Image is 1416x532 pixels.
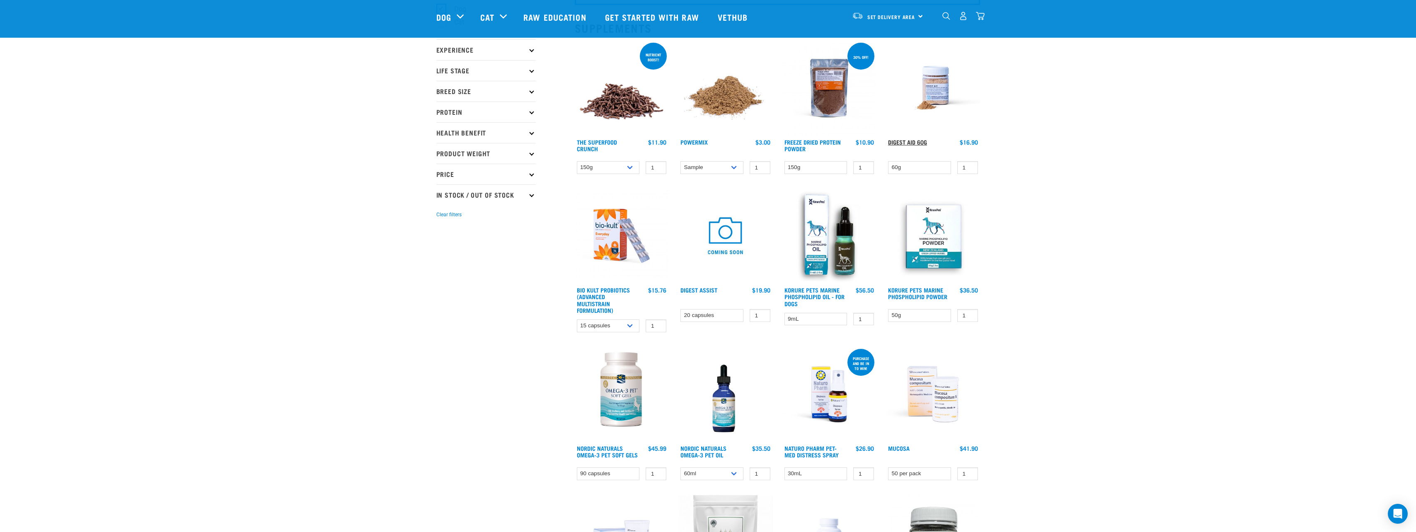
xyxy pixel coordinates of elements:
a: Naturo Pharm Pet-Med Distress Spray [784,447,839,456]
a: Nordic Naturals Omega-3 Pet Oil [680,447,726,456]
img: Bottle Of 60ml Omega3 For Pets [678,347,772,441]
img: 1311 Superfood Crunch 01 [575,41,669,135]
a: Bio Kult Probiotics (Advanced Multistrain Formulation) [577,288,630,312]
a: Dog [436,11,451,23]
p: Protein [436,102,536,122]
div: $15.76 [648,287,666,293]
input: 1 [957,309,978,322]
img: user.png [959,12,968,20]
div: $11.90 [648,139,666,145]
a: Vethub [709,0,758,34]
p: Breed Size [436,81,536,102]
input: 1 [646,161,666,174]
button: Clear filters [436,211,462,218]
div: Open Intercom Messenger [1388,504,1408,524]
a: Freeze Dried Protein Powder [784,140,841,150]
a: Cat [480,11,494,23]
input: 1 [957,467,978,480]
input: 1 [646,467,666,480]
img: RE Product Shoot 2023 Nov8652 [886,347,980,441]
img: Pile Of PowerMix For Pets [678,41,772,135]
p: Life Stage [436,60,536,81]
div: $36.50 [960,287,978,293]
p: Health Benefit [436,122,536,143]
a: Korure Pets Marine Phospholipid Oil - for Dogs [784,288,845,305]
div: Purchase and be in to win! [847,352,874,375]
input: 1 [750,309,770,322]
img: Bottle Of Omega3 Pet With 90 Capsules For Pets [575,347,669,441]
img: van-moving.png [852,12,863,19]
p: Experience [436,39,536,60]
img: COMING SOON [678,189,772,283]
input: 1 [750,161,770,174]
p: In Stock / Out Of Stock [436,184,536,205]
img: home-icon-1@2x.png [942,12,950,20]
a: Get started with Raw [597,0,709,34]
input: 1 [957,161,978,174]
a: Digest Aid 60g [888,140,927,143]
a: Digest Assist [680,288,717,291]
a: The Superfood Crunch [577,140,617,150]
div: $26.90 [856,445,874,452]
a: Raw Education [515,0,596,34]
img: RE Product Shoot 2023 Nov8635 [782,347,876,441]
img: FD Protein Powder [782,41,876,135]
img: POWDER01 65ae0065 919d 4332 9357 5d1113de9ef1 1024x1024 [886,189,980,283]
div: $45.99 [648,445,666,452]
input: 1 [646,319,666,332]
input: 1 [853,313,874,326]
a: Powermix [680,140,708,143]
a: Nordic Naturals Omega-3 Pet Soft Gels [577,447,638,456]
div: nutrient boost! [640,48,667,66]
div: $35.50 [752,445,770,452]
a: Mucosa [888,447,910,450]
div: $56.50 [856,287,874,293]
a: Korure Pets Marine Phospholipid Powder [888,288,947,298]
div: 30% off! [850,51,872,63]
p: Price [436,164,536,184]
img: Raw Essentials Digest Aid Pet Supplement [886,41,980,135]
span: Set Delivery Area [867,15,915,18]
input: 1 [750,467,770,480]
img: home-icon@2x.png [976,12,985,20]
img: OI Lfront 1024x1024 [782,189,876,283]
img: 2023 AUG RE Product1724 [575,189,669,283]
input: 1 [853,467,874,480]
div: $41.90 [960,445,978,452]
div: $19.90 [752,287,770,293]
div: $10.90 [856,139,874,145]
div: $3.00 [755,139,770,145]
div: $16.90 [960,139,978,145]
p: Product Weight [436,143,536,164]
input: 1 [853,161,874,174]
